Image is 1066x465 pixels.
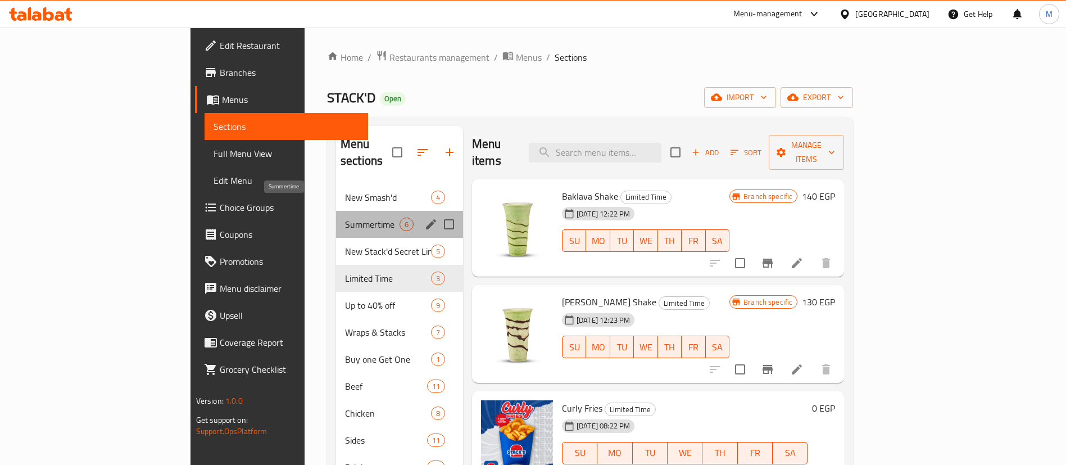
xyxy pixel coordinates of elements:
[781,87,853,108] button: export
[195,275,369,302] a: Menu disclaimer
[529,143,661,162] input: search
[710,339,725,355] span: SA
[376,50,489,65] a: Restaurants management
[195,86,369,113] a: Menus
[220,39,360,52] span: Edit Restaurant
[380,92,406,106] div: Open
[195,302,369,329] a: Upsell
[567,445,593,461] span: SU
[336,184,463,211] div: New Smash'd4
[610,229,634,252] button: TU
[196,394,224,408] span: Version:
[802,188,835,204] h6: 140 EGP
[790,363,804,376] a: Edit menu item
[195,329,369,356] a: Coverage Report
[739,191,797,202] span: Branch specific
[432,192,444,203] span: 4
[672,445,698,461] span: WE
[220,201,360,214] span: Choice Groups
[813,356,840,383] button: delete
[706,229,729,252] button: SA
[638,233,653,249] span: WE
[336,400,463,427] div: Chicken8
[222,93,360,106] span: Menus
[668,442,702,464] button: WE
[733,7,802,21] div: Menu-management
[562,400,602,417] span: Curly Fries
[778,138,835,166] span: Manage items
[195,356,369,383] a: Grocery Checklist
[205,140,369,167] a: Full Menu View
[713,91,767,105] span: import
[432,327,444,338] span: 7
[567,339,582,355] span: SU
[336,319,463,346] div: Wraps & Stacks7
[610,336,634,358] button: TU
[431,272,445,285] div: items
[195,248,369,275] a: Promotions
[773,442,808,464] button: SA
[586,336,610,358] button: MO
[572,421,634,431] span: [DATE] 08:22 PM
[195,221,369,248] a: Coupons
[663,233,677,249] span: TH
[345,380,427,393] span: Beef
[336,427,463,454] div: Sides11
[572,209,634,219] span: [DATE] 12:22 PM
[546,51,550,64] li: /
[336,265,463,292] div: Limited Time3
[621,191,671,204] span: Limited Time
[220,309,360,322] span: Upsell
[336,373,463,400] div: Beef11
[220,66,360,79] span: Branches
[728,144,764,161] button: Sort
[220,228,360,241] span: Coupons
[327,50,853,65] nav: breadcrumb
[195,194,369,221] a: Choice Groups
[345,353,431,366] span: Buy one Get One
[427,380,445,393] div: items
[428,381,444,392] span: 11
[615,233,629,249] span: TU
[562,336,586,358] button: SU
[336,238,463,265] div: New Stack'd Secret Line5
[738,442,773,464] button: FR
[220,363,360,376] span: Grocery Checklist
[602,445,628,461] span: MO
[769,135,844,170] button: Manage items
[481,188,553,260] img: Baklava Shake
[634,229,657,252] button: WE
[432,300,444,311] span: 9
[345,434,427,447] span: Sides
[502,50,542,65] a: Menus
[754,250,781,277] button: Branch-specific-item
[704,87,776,108] button: import
[731,146,761,159] span: Sort
[855,8,929,20] div: [GEOGRAPHIC_DATA]
[214,120,360,133] span: Sections
[336,211,463,238] div: Summertime6edit
[686,339,701,355] span: FR
[432,408,444,419] span: 8
[345,191,431,204] span: New Smash'd
[615,339,629,355] span: TU
[436,139,463,166] button: Add section
[205,167,369,194] a: Edit Menu
[686,233,701,249] span: FR
[658,229,682,252] button: TH
[728,251,752,275] span: Select to update
[777,445,803,461] span: SA
[220,255,360,268] span: Promotions
[790,91,844,105] span: export
[428,435,444,446] span: 11
[431,299,445,312] div: items
[1046,8,1053,20] span: M
[494,51,498,64] li: /
[664,141,687,164] span: Select section
[345,326,431,339] span: Wraps & Stacks
[195,32,369,59] a: Edit Restaurant
[472,136,515,169] h2: Menu items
